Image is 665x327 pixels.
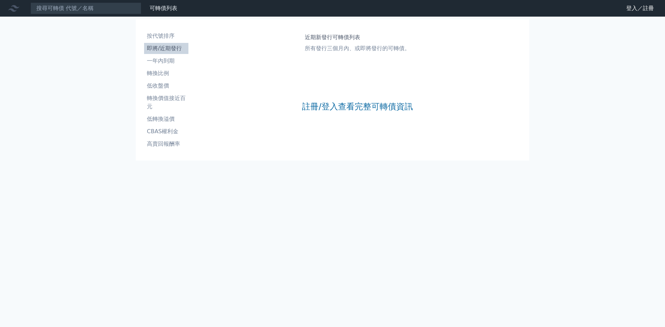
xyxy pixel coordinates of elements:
[621,3,659,14] a: 登入／註冊
[144,43,188,54] a: 即將/近期發行
[150,5,177,11] a: 可轉債列表
[144,140,188,148] li: 高賣回報酬率
[144,94,188,111] li: 轉換價值接近百元
[144,138,188,149] a: 高賣回報酬率
[144,44,188,53] li: 即將/近期發行
[144,30,188,42] a: 按代號排序
[144,32,188,40] li: 按代號排序
[144,82,188,90] li: 低收盤價
[144,69,188,78] li: 轉換比例
[144,126,188,137] a: CBAS權利金
[144,55,188,66] a: 一年內到期
[144,68,188,79] a: 轉換比例
[305,33,410,42] h1: 近期新發行可轉債列表
[144,115,188,123] li: 低轉換溢價
[144,80,188,91] a: 低收盤價
[30,2,141,14] input: 搜尋可轉債 代號／名稱
[144,93,188,112] a: 轉換價值接近百元
[305,44,410,53] p: 所有發行三個月內、或即將發行的可轉債。
[144,127,188,136] li: CBAS權利金
[144,57,188,65] li: 一年內到期
[302,101,413,112] a: 註冊/登入查看完整可轉債資訊
[144,113,188,125] a: 低轉換溢價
